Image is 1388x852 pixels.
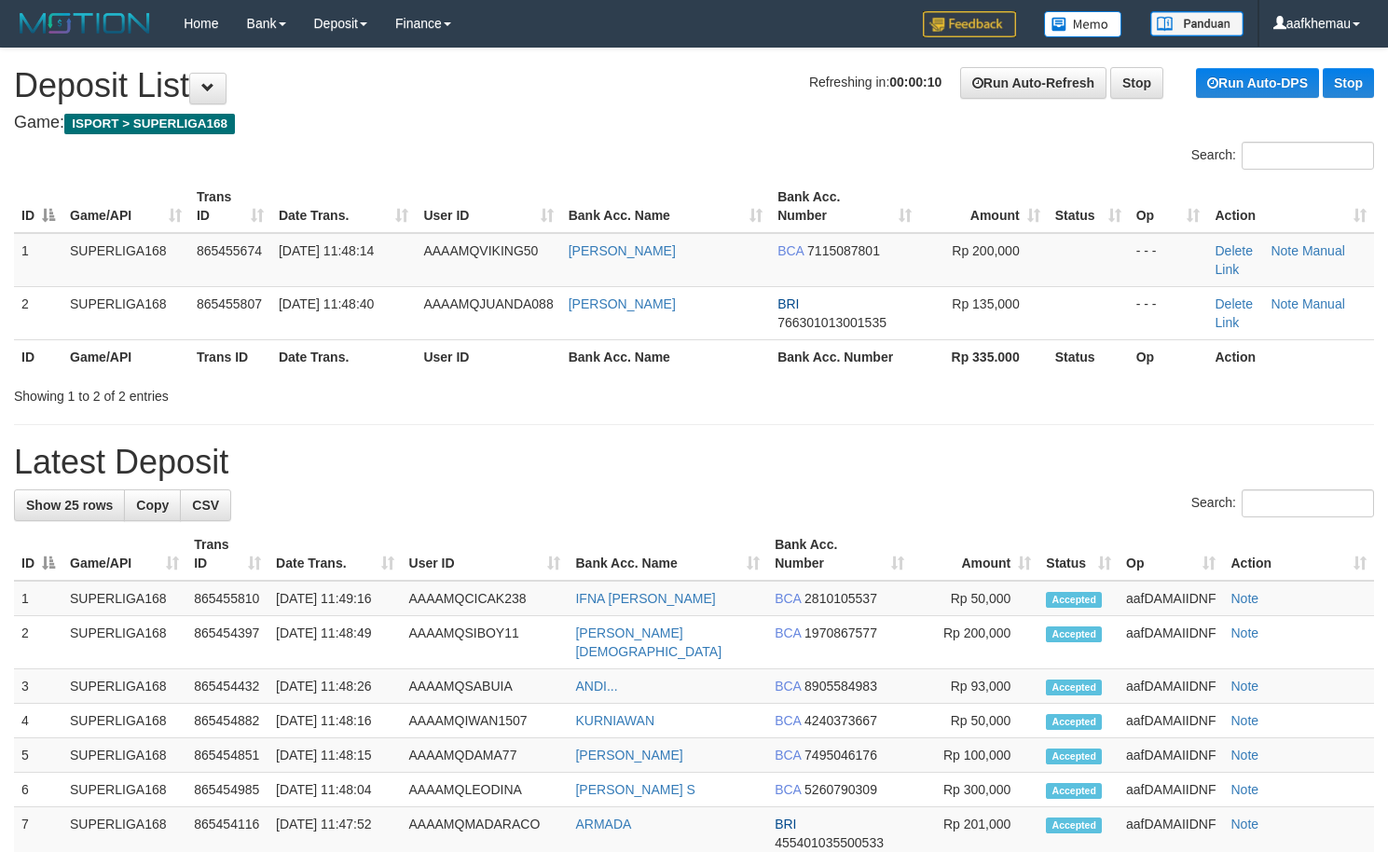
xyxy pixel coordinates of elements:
[14,581,62,616] td: 1
[14,444,1374,481] h1: Latest Deposit
[402,616,569,669] td: AAAAMQSIBOY11
[1110,67,1163,99] a: Stop
[1046,714,1102,730] span: Accepted
[14,9,156,37] img: MOTION_logo.png
[575,625,721,659] a: [PERSON_NAME][DEMOGRAPHIC_DATA]
[770,339,919,374] th: Bank Acc. Number
[1230,713,1258,728] a: Note
[804,591,877,606] span: Copy 2810105537 to clipboard
[186,773,268,807] td: 865454985
[186,616,268,669] td: 865454397
[268,773,401,807] td: [DATE] 11:48:04
[1048,339,1129,374] th: Status
[62,581,186,616] td: SUPERLIGA168
[912,738,1038,773] td: Rp 100,000
[575,748,682,763] a: [PERSON_NAME]
[402,704,569,738] td: AAAAMQIWAN1507
[402,738,569,773] td: AAAAMQDAMA77
[14,704,62,738] td: 4
[1046,749,1102,764] span: Accepted
[197,296,262,311] span: 865455807
[180,489,231,521] a: CSV
[423,243,538,258] span: AAAAMQVIKING50
[807,243,880,258] span: Copy 7115087801 to clipboard
[575,713,654,728] a: KURNIAWAN
[1044,11,1122,37] img: Button%20Memo.svg
[64,114,235,134] span: ISPORT > SUPERLIGA168
[1129,339,1208,374] th: Op
[561,180,770,233] th: Bank Acc. Name: activate to sort column ascending
[1215,296,1344,330] a: Manual Link
[402,669,569,704] td: AAAAMQSABUIA
[775,748,801,763] span: BCA
[923,11,1016,37] img: Feedback.jpg
[1119,704,1223,738] td: aafDAMAIIDNF
[775,625,801,640] span: BCA
[561,339,770,374] th: Bank Acc. Name
[62,528,186,581] th: Game/API: activate to sort column ascending
[1046,783,1102,799] span: Accepted
[1230,679,1258,694] a: Note
[1150,11,1244,36] img: panduan.png
[1230,748,1258,763] a: Note
[186,704,268,738] td: 865454882
[1271,243,1299,258] a: Note
[62,738,186,773] td: SUPERLIGA168
[279,296,374,311] span: [DATE] 11:48:40
[14,616,62,669] td: 2
[186,528,268,581] th: Trans ID: activate to sort column ascending
[124,489,181,521] a: Copy
[186,669,268,704] td: 865454432
[912,773,1038,807] td: Rp 300,000
[575,817,631,831] a: ARMADA
[1048,180,1129,233] th: Status: activate to sort column ascending
[136,498,169,513] span: Copy
[1323,68,1374,98] a: Stop
[1046,818,1102,833] span: Accepted
[889,75,941,89] strong: 00:00:10
[402,528,569,581] th: User ID: activate to sort column ascending
[1119,738,1223,773] td: aafDAMAIIDNF
[271,180,417,233] th: Date Trans.: activate to sort column ascending
[416,339,560,374] th: User ID
[186,738,268,773] td: 865454851
[777,315,886,330] span: Copy 766301013001535 to clipboard
[912,616,1038,669] td: Rp 200,000
[189,339,271,374] th: Trans ID
[1242,142,1374,170] input: Search:
[14,489,125,521] a: Show 25 rows
[1215,243,1344,277] a: Manual Link
[767,528,912,581] th: Bank Acc. Number: activate to sort column ascending
[569,243,676,258] a: [PERSON_NAME]
[268,669,401,704] td: [DATE] 11:48:26
[62,233,189,287] td: SUPERLIGA168
[268,738,401,773] td: [DATE] 11:48:15
[1230,591,1258,606] a: Note
[952,296,1019,311] span: Rp 135,000
[62,616,186,669] td: SUPERLIGA168
[14,67,1374,104] h1: Deposit List
[1191,142,1374,170] label: Search:
[197,243,262,258] span: 865455674
[1230,817,1258,831] a: Note
[62,669,186,704] td: SUPERLIGA168
[1046,626,1102,642] span: Accepted
[804,782,877,797] span: Copy 5260790309 to clipboard
[1119,773,1223,807] td: aafDAMAIIDNF
[268,581,401,616] td: [DATE] 11:49:16
[804,679,877,694] span: Copy 8905584983 to clipboard
[1129,180,1208,233] th: Op: activate to sort column ascending
[809,75,941,89] span: Refreshing in:
[575,591,715,606] a: IFNA [PERSON_NAME]
[952,243,1019,258] span: Rp 200,000
[960,67,1106,99] a: Run Auto-Refresh
[14,180,62,233] th: ID: activate to sort column descending
[775,591,801,606] span: BCA
[1191,489,1374,517] label: Search:
[919,339,1048,374] th: Rp 335.000
[14,528,62,581] th: ID: activate to sort column descending
[912,669,1038,704] td: Rp 93,000
[1215,243,1252,258] a: Delete
[1119,528,1223,581] th: Op: activate to sort column ascending
[14,114,1374,132] h4: Game:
